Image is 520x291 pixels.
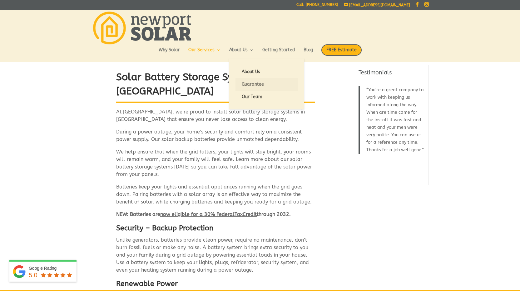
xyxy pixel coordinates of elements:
span: now eligible for a 30% Federal Credit [160,211,257,217]
a: About Us [229,48,254,58]
a: Why Solar [159,48,180,58]
strong: Solar Battery Storage Systems in [GEOGRAPHIC_DATA] ​ [116,71,272,97]
h4: Testimonials [359,69,424,80]
a: Our Team [235,91,298,103]
span: 5.0 [29,272,37,278]
a: About Us [235,66,298,78]
p: During a power outage, your home’s security and comfort rely on a consistent power supply. Our so... [116,128,315,148]
p: Batteries keep your lights and essential appliances running when the grid goes down. Pairing batt... [116,183,315,211]
span: Tax [235,211,243,217]
p: We help ensure that when the grid falters, your lights will stay bright, your rooms will remain w... [116,148,315,183]
a: Getting Started [262,48,295,58]
strong: Renewable Power [116,279,178,288]
div: Google Rating [29,265,73,271]
a: FREE Estimate [321,44,362,62]
strong: Security – Backup Protection [116,224,214,232]
img: Newport Solar | Solar Energy Optimized. [93,12,191,44]
span: FREE Estimate [321,44,362,56]
a: Call: [PHONE_NUMBER] [296,3,338,9]
strong: NEW: Batteries are through 2032. [116,211,291,217]
a: Our Services [188,48,221,58]
blockquote: You’re a great company to work with keeping us informed along the way. When are time came for the... [359,86,424,154]
a: Guarantee [235,78,298,91]
a: Blog [304,48,313,58]
p: At [GEOGRAPHIC_DATA], we’re proud to install solar battery storage systems in [GEOGRAPHIC_DATA] t... [116,108,315,128]
a: [EMAIL_ADDRESS][DOMAIN_NAME] [344,3,410,7]
span: Unlike generators, batteries provide clean power, require no maintenance, don’t burn fossil fuels... [116,237,309,273]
